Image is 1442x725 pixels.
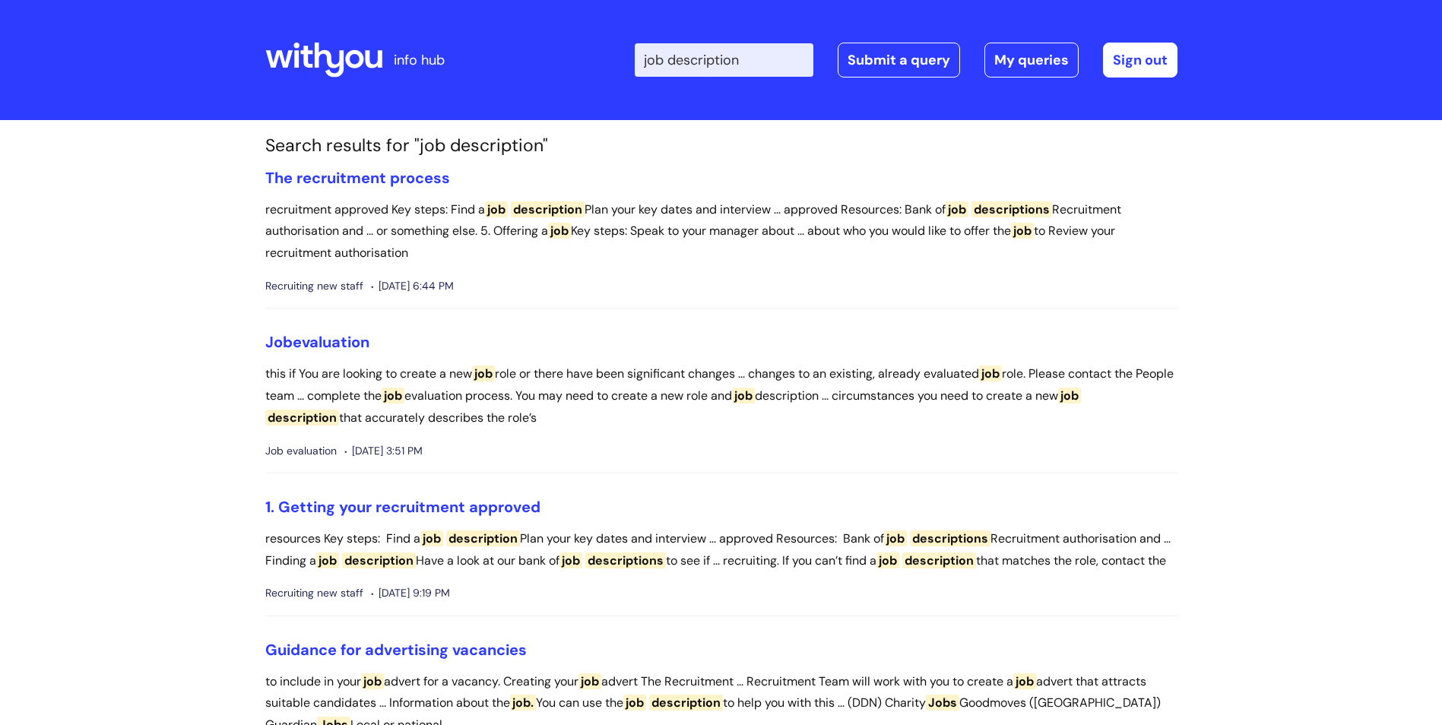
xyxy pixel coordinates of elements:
span: job. [510,695,536,711]
span: description [511,201,585,217]
a: Jobevaluation [265,332,369,352]
span: [DATE] 3:51 PM [344,442,423,461]
span: description [342,552,416,568]
span: job [578,673,601,689]
p: this if You are looking to create a new role or there have been significant changes ... changes t... [265,363,1177,429]
span: description [446,530,520,546]
span: job [1011,223,1034,239]
span: job [472,366,495,381]
span: description [265,410,339,426]
span: descriptions [971,201,1052,217]
a: 1. Getting your recruitment approved [265,497,540,517]
a: The recruitment process [265,168,450,188]
a: My queries [984,43,1079,78]
p: recruitment approved Key steps: Find a Plan your key dates and interview ... approved Resources: ... [265,199,1177,264]
span: Recruiting new staff [265,277,363,296]
span: job [316,552,339,568]
span: description [902,552,976,568]
span: Recruiting new staff [265,584,363,603]
span: job [876,552,899,568]
span: Job evaluation [265,442,337,461]
p: info hub [394,48,445,72]
span: Jobs [926,695,959,711]
span: job [946,201,968,217]
span: job [884,530,907,546]
h1: Search results for "job description" [265,135,1177,157]
span: [DATE] 6:44 PM [371,277,454,296]
span: job [1013,673,1036,689]
span: job [623,695,646,711]
p: resources Key steps: Find a Plan your key dates and interview ... approved Resources: Bank of Rec... [265,528,1177,572]
span: descriptions [910,530,990,546]
a: Submit a query [838,43,960,78]
span: description [649,695,723,711]
span: job [1058,388,1081,404]
a: Guidance for advertising vacancies [265,640,527,660]
span: job [420,530,443,546]
span: [DATE] 9:19 PM [371,584,450,603]
span: descriptions [585,552,666,568]
a: Sign out [1103,43,1177,78]
span: job [485,201,508,217]
span: job [382,388,404,404]
span: job [979,366,1002,381]
span: job [559,552,582,568]
span: job [361,673,384,689]
div: | - [635,43,1177,78]
span: job [548,223,571,239]
input: Search [635,43,813,77]
span: job [732,388,755,404]
span: Job [265,332,293,352]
